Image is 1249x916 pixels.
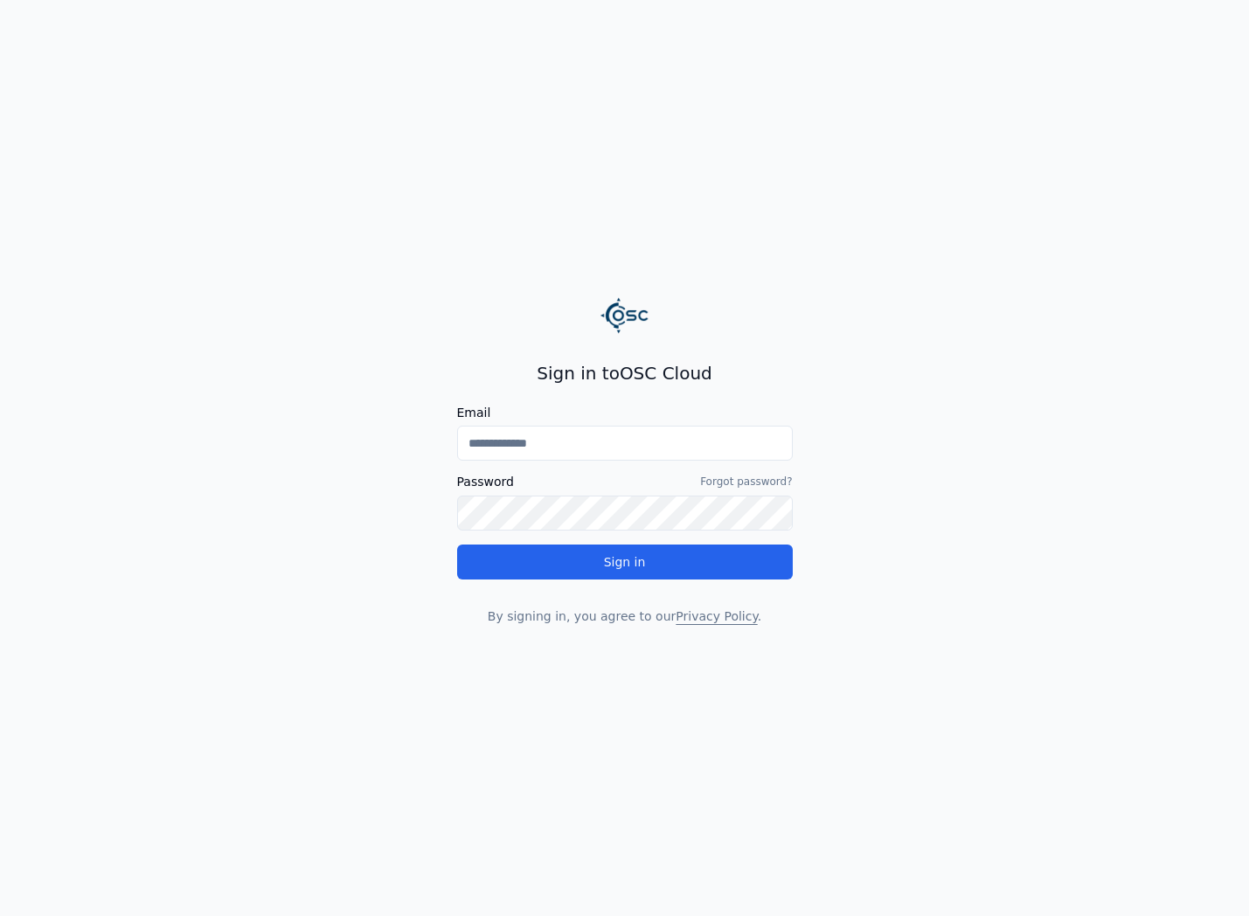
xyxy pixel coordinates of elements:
[676,609,757,623] a: Privacy Policy
[457,545,793,579] button: Sign in
[457,607,793,625] p: By signing in, you agree to our .
[457,406,793,419] label: Email
[700,475,792,489] a: Forgot password?
[457,361,793,385] h2: Sign in to OSC Cloud
[600,291,649,340] img: Logo
[457,475,514,488] label: Password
